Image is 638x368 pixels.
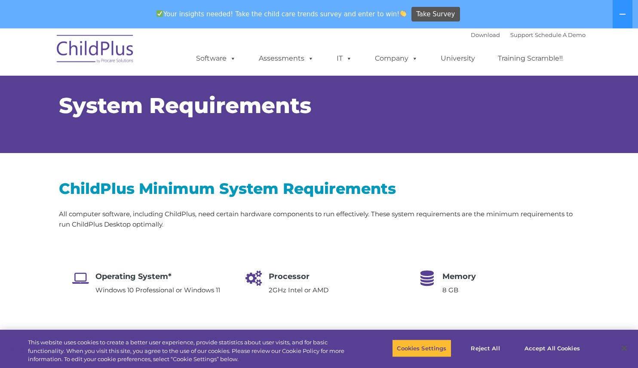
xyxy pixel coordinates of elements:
a: Software [187,50,245,67]
button: Close [615,339,634,358]
span: 8 GB [442,286,458,294]
h2: ChildPlus Minimum System Requirements [59,179,579,198]
a: Schedule A Demo [535,31,586,38]
a: Assessments [250,50,322,67]
div: This website uses cookies to create a better user experience, provide statistics about user visit... [28,338,351,364]
span: Your insights needed! Take the child care trends survey and enter to win! [153,6,410,22]
p: All computer software, including ChildPlus, need certain hardware components to run effectively. ... [59,209,579,230]
span: Phone number [260,85,297,92]
a: IT [328,50,361,67]
a: Company [366,50,426,67]
button: Cookies Settings [392,339,451,357]
span: Last name [260,50,286,56]
img: ChildPlus by Procare Solutions [52,29,138,72]
p: Windows 10 Professional or Windows 11 [95,285,220,295]
button: Accept All Cookies [520,339,585,357]
a: Download [471,31,500,38]
img: 👏 [400,10,406,17]
span: Take Survey [416,7,455,22]
a: University [432,50,484,67]
span: Memory [442,272,476,281]
a: Support [510,31,533,38]
img: ✅ [156,10,163,17]
span: 2GHz Intel or AMD [269,286,328,294]
a: Training Scramble!! [489,50,571,67]
span: Processor [269,272,310,281]
button: Reject All [459,339,512,357]
span: System Requirements [59,92,311,119]
font: | [471,31,586,38]
h4: Operating System* [95,270,220,282]
a: Take Survey [411,7,460,22]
